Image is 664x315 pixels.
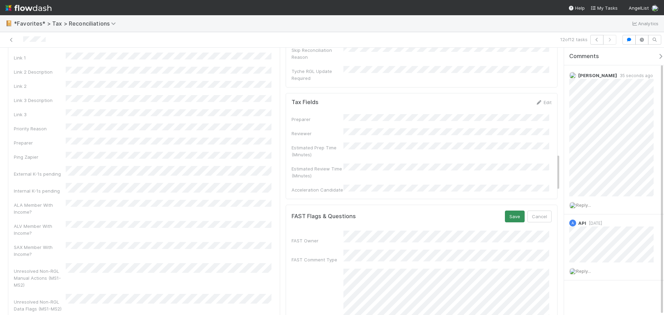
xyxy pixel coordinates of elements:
[568,4,585,11] div: Help
[576,202,591,208] span: Reply...
[14,244,66,258] div: SAX Member With Income?
[292,165,343,179] div: Estimated Review Time (Minutes)
[292,237,343,244] div: FAST Owner
[569,53,599,60] span: Comments
[569,268,576,275] img: avatar_cfa6ccaa-c7d9-46b3-b608-2ec56ecf97ad.png
[292,144,343,158] div: Estimated Prep Time (Minutes)
[629,5,649,11] span: AngelList
[14,202,66,215] div: ALA Member With Income?
[560,36,588,43] span: 12 of 12 tasks
[535,100,552,105] a: Edit
[292,213,356,220] h5: FAST Flags & Questions
[292,47,343,61] div: Skip Reconciliation Reason
[527,211,552,222] button: Cancel
[569,202,576,209] img: avatar_cfa6ccaa-c7d9-46b3-b608-2ec56ecf97ad.png
[586,221,602,226] span: [DATE]
[14,187,66,194] div: Internal K-1s pending
[14,139,66,146] div: Preparer
[14,170,66,177] div: External K-1s pending
[6,2,52,14] img: logo-inverted-e16ddd16eac7371096b0.svg
[576,268,591,274] span: Reply...
[569,72,576,79] img: avatar_cfa6ccaa-c7d9-46b3-b608-2ec56ecf97ad.png
[572,221,574,225] span: A
[292,116,343,123] div: Preparer
[14,97,66,104] div: Link 3 Description
[14,83,66,90] div: Link 2
[14,223,66,237] div: ALV Member With Income?
[14,298,66,312] div: Unresolved Non-RGL Data Flags (MS1-MS2)
[569,220,576,226] div: API
[578,220,586,226] span: API
[505,211,525,222] button: Save
[590,4,618,11] a: My Tasks
[292,99,319,106] h5: Tax Fields
[292,186,343,193] div: Acceleration Candidate
[292,130,343,137] div: Reviewer
[14,154,66,160] div: Ping Zapier
[292,256,343,263] div: FAST Comment Type
[617,73,653,78] span: 35 seconds ago
[14,54,66,61] div: Link 1
[578,73,617,78] span: [PERSON_NAME]
[6,20,12,26] span: 📔
[14,111,66,118] div: Link 3
[14,20,119,27] span: *Favorites* > Tax > Reconciliations
[652,5,658,12] img: avatar_cfa6ccaa-c7d9-46b3-b608-2ec56ecf97ad.png
[590,5,618,11] span: My Tasks
[631,19,658,28] a: Analytics
[14,125,66,132] div: Priority Reason
[292,68,343,82] div: Tyche RGL Update Required
[14,68,66,75] div: Link 2 Description
[14,268,66,288] div: Unresolved Non-RGL Manual Actions (MS1-MS2)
